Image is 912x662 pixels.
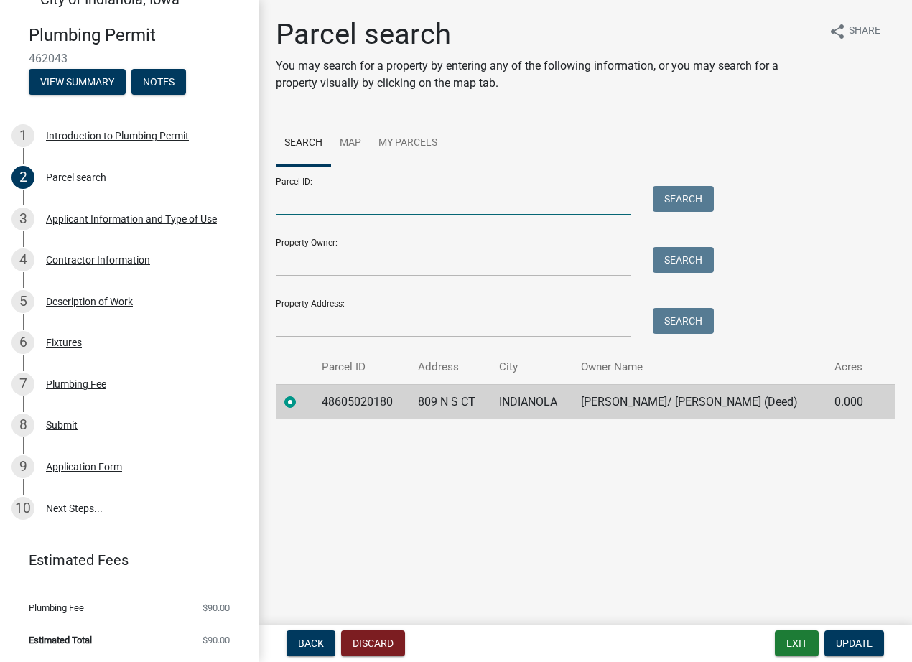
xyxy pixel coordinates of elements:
td: 0.000 [826,384,875,419]
button: Notes [131,69,186,95]
button: Search [653,186,714,212]
td: 48605020180 [313,384,409,419]
a: Search [276,121,331,167]
button: shareShare [817,17,892,45]
button: Update [824,630,884,656]
div: 3 [11,208,34,230]
p: You may search for a property by entering any of the following information, or you may search for... [276,57,817,92]
div: 1 [11,124,34,147]
button: Discard [341,630,405,656]
div: Parcel search [46,172,106,182]
div: 5 [11,290,34,313]
span: Plumbing Fee [29,603,84,612]
wm-modal-confirm: Notes [131,77,186,88]
span: 462043 [29,52,230,65]
span: $90.00 [203,603,230,612]
div: 9 [11,455,34,478]
div: 8 [11,414,34,437]
th: Address [409,350,490,384]
div: Submit [46,420,78,430]
div: Contractor Information [46,255,150,265]
div: Applicant Information and Type of Use [46,214,217,224]
th: Parcel ID [313,350,409,384]
button: Search [653,247,714,273]
button: Back [287,630,335,656]
td: 809 N S CT [409,384,490,419]
div: 7 [11,373,34,396]
div: Application Form [46,462,122,472]
wm-modal-confirm: Summary [29,77,126,88]
div: Introduction to Plumbing Permit [46,131,189,141]
div: 4 [11,248,34,271]
button: View Summary [29,69,126,95]
div: 6 [11,331,34,354]
td: [PERSON_NAME]/ [PERSON_NAME] (Deed) [572,384,827,419]
th: Owner Name [572,350,827,384]
td: INDIANOLA [490,384,572,419]
th: City [490,350,572,384]
span: Estimated Total [29,635,92,645]
div: Description of Work [46,297,133,307]
span: Update [836,638,873,649]
div: 2 [11,166,34,189]
button: Search [653,308,714,334]
div: 10 [11,497,34,520]
h4: Plumbing Permit [29,25,247,46]
span: Back [298,638,324,649]
h1: Parcel search [276,17,817,52]
span: $90.00 [203,635,230,645]
a: My Parcels [370,121,446,167]
button: Exit [775,630,819,656]
th: Acres [826,350,875,384]
div: Plumbing Fee [46,379,106,389]
div: Fixtures [46,337,82,348]
span: Share [849,23,880,40]
a: Estimated Fees [11,546,236,574]
i: share [829,23,846,40]
a: Map [331,121,370,167]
